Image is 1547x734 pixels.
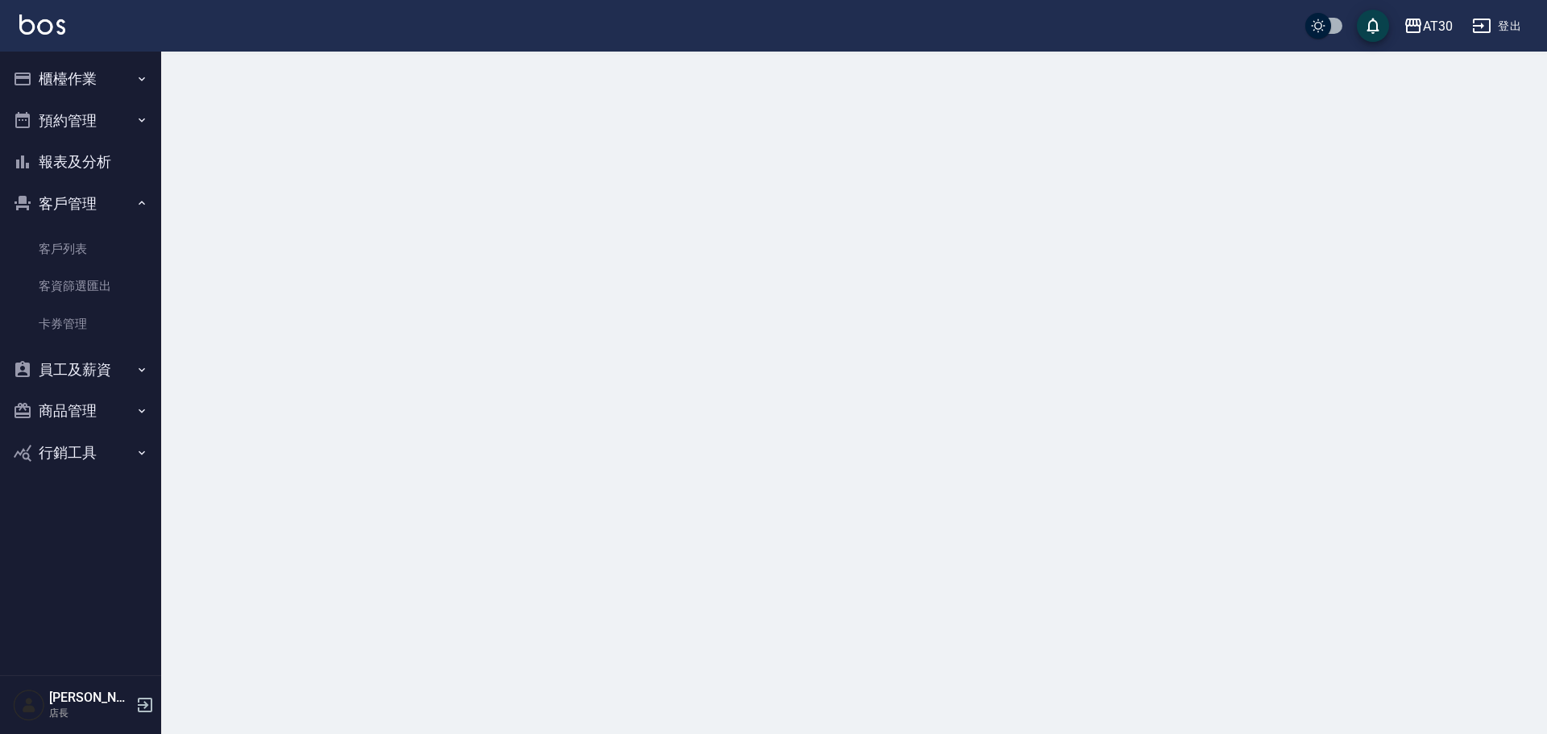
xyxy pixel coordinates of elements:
[6,183,155,225] button: 客戶管理
[13,689,45,721] img: Person
[1357,10,1389,42] button: save
[6,349,155,391] button: 員工及薪資
[6,305,155,342] a: 卡券管理
[49,706,131,720] p: 店長
[6,141,155,183] button: 報表及分析
[1466,11,1528,41] button: 登出
[6,390,155,432] button: 商品管理
[19,15,65,35] img: Logo
[6,230,155,267] a: 客戶列表
[6,58,155,100] button: 櫃檯作業
[6,432,155,474] button: 行銷工具
[6,267,155,305] a: 客資篩選匯出
[1397,10,1459,43] button: AT30
[1423,16,1453,36] div: AT30
[49,690,131,706] h5: [PERSON_NAME]
[6,100,155,142] button: 預約管理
